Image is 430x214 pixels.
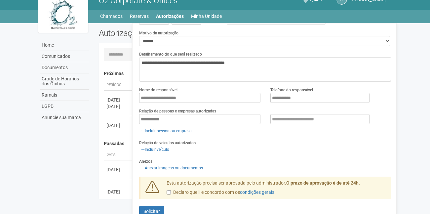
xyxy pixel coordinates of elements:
label: Anexos [139,158,152,164]
input: Declaro que li e concordo com oscondições gerais [167,190,171,194]
a: Anexar imagens ou documentos [139,164,205,172]
a: Comunicados [40,51,89,62]
a: Grade de Horários dos Ônibus [40,73,89,90]
th: Período [104,80,134,91]
a: Ramais [40,90,89,101]
a: Incluir pessoa ou empresa [139,127,194,135]
th: Data [104,150,134,160]
div: [DATE] [106,103,131,110]
strong: O prazo de aprovação é de até 24h. [286,180,360,186]
div: [DATE] [106,189,131,195]
label: Detalhamento do que será realizado [139,51,202,57]
a: Home [40,40,89,51]
div: [DATE] [106,166,131,173]
a: Minha Unidade [191,12,222,21]
label: Motivo da autorização [139,30,178,36]
a: LGPD [40,101,89,112]
a: Incluir veículo [139,146,171,153]
a: Autorizações [156,12,184,21]
a: Anuncie sua marca [40,112,89,123]
h4: Passadas [104,141,387,146]
h4: Próximas [104,71,387,76]
div: [DATE] [106,97,131,103]
a: Reservas [130,12,149,21]
label: Nome do responsável [139,87,177,93]
label: Relação de pessoas e empresas autorizadas [139,108,216,114]
div: Esta autorização precisa ser aprovada pelo administrador. [162,180,392,199]
label: Declaro que li e concordo com os [167,189,274,196]
label: Relação de veículos autorizados [139,140,196,146]
a: Chamados [100,12,123,21]
span: Solicitar [143,209,160,214]
a: condições gerais [240,190,274,195]
a: Documentos [40,62,89,73]
div: [DATE] [106,122,131,129]
label: Telefone do responsável [270,87,313,93]
h2: Autorizações [99,28,240,38]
